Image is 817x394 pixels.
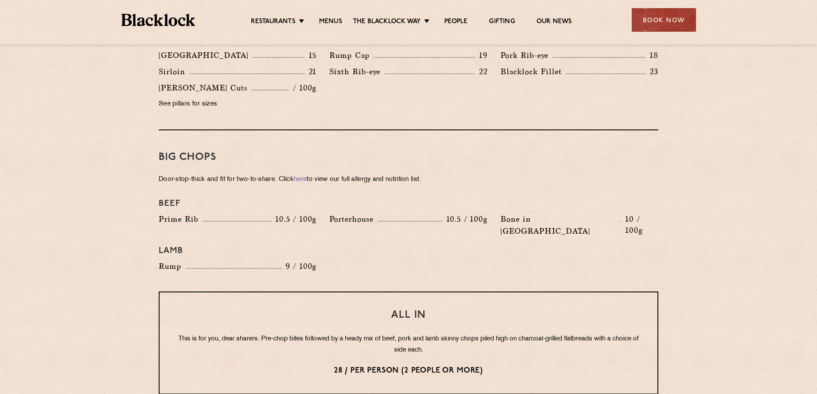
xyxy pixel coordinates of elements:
p: 22 [475,66,488,77]
p: Porterhouse [329,213,378,225]
p: See pillars for sizes [159,98,317,110]
p: [GEOGRAPHIC_DATA] [159,49,253,61]
p: Sirloin [159,66,190,78]
p: 9 / 100g [281,261,317,272]
p: 10.5 / 100g [442,214,488,225]
div: Book Now [632,8,696,32]
p: This is for you, dear sharers. Pre-chop bites followed by a heady mix of beef, pork and lamb skin... [177,334,640,356]
p: 10 / 100g [621,214,658,236]
a: Gifting [489,18,515,27]
h4: Beef [159,199,658,209]
p: Rump Cap [329,49,374,61]
a: The Blacklock Way [353,18,421,27]
p: 10.5 / 100g [271,214,317,225]
a: People [444,18,467,27]
h3: All In [177,310,640,321]
h4: Lamb [159,246,658,256]
a: here [294,176,307,183]
p: [PERSON_NAME] Cuts [159,82,252,94]
a: Menus [319,18,342,27]
p: 19 [475,50,488,61]
p: Prime Rib [159,213,203,225]
p: Rump [159,260,186,272]
a: Restaurants [251,18,295,27]
p: 15 [304,50,317,61]
p: Pork Rib-eye [500,49,553,61]
p: Sixth Rib-eye [329,66,385,78]
img: BL_Textured_Logo-footer-cropped.svg [121,14,196,26]
p: / 100g [289,82,317,93]
a: Our News [537,18,572,27]
p: 21 [304,66,317,77]
p: 23 [645,66,658,77]
p: Door-stop-thick and fit for two-to-share. Click to view our full allergy and nutrition list. [159,174,658,186]
p: 18 [645,50,658,61]
p: Blacklock Fillet [500,66,566,78]
p: Bone in [GEOGRAPHIC_DATA] [500,213,621,237]
p: 28 / per person (2 people or more) [177,365,640,376]
h3: Big Chops [159,152,658,163]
